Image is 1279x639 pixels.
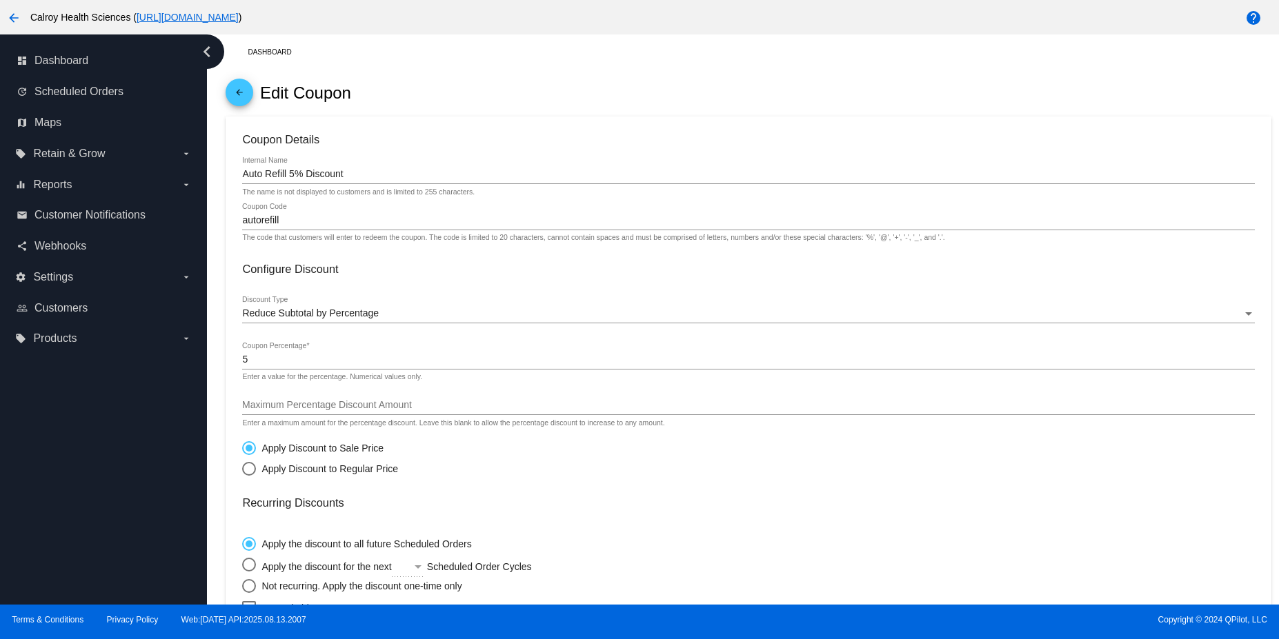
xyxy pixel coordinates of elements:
span: Reduce Subtotal by Percentage [242,307,379,318]
input: Internal Name [242,169,1254,180]
mat-select: Discount Type [242,308,1254,319]
i: email [17,210,28,221]
i: dashboard [17,55,28,66]
span: Dashboard [34,54,88,67]
div: Enter a value for the percentage. Numerical values only. [242,373,422,381]
span: Copyright © 2024 QPilot, LLC [651,615,1267,625]
i: arrow_drop_down [181,272,192,283]
i: arrow_drop_down [181,148,192,159]
h3: Recurring Discounts [242,496,1254,509]
span: Maps [34,116,61,129]
i: arrow_drop_down [181,179,192,190]
a: share Webhooks [17,235,192,257]
i: local_offer [15,333,26,344]
a: Privacy Policy [107,615,159,625]
input: Coupon Percentage [242,354,1254,365]
a: dashboard Dashboard [17,50,192,72]
span: Products [33,332,77,345]
mat-icon: arrow_back [231,88,248,104]
h2: Edit Coupon [260,83,351,103]
mat-radio-group: Select an option [242,434,398,476]
i: map [17,117,28,128]
div: Enter a maximum amount for the percentage discount. Leave this blank to allow the percentage disc... [242,419,664,427]
div: Apply the discount to all future Scheduled Orders [256,538,471,549]
input: Maximum Percentage Discount Amount [242,400,1254,411]
span: Reports [33,179,72,191]
span: Customers [34,302,88,314]
a: update Scheduled Orders [17,81,192,103]
input: Coupon Code [242,215,1254,226]
i: people_outline [17,303,28,314]
i: update [17,86,28,97]
a: Dashboard [248,41,304,63]
div: Not recurring. Apply the discount one-time only [256,580,462,591]
div: The code that customers will enter to redeem the coupon. The code is limited to 20 characters, ca... [242,234,944,242]
span: Retain & Grow [33,148,105,160]
i: chevron_left [196,41,218,63]
a: people_outline Customers [17,297,192,319]
h3: Configure Discount [242,263,1254,276]
mat-icon: arrow_back [6,10,22,26]
span: Is Stackable [261,600,314,616]
span: Webhooks [34,240,86,252]
a: [URL][DOMAIN_NAME] [137,12,239,23]
i: arrow_drop_down [181,333,192,344]
h3: Coupon Details [242,133,1254,146]
div: Apply the discount for the next Scheduled Order Cycles [256,558,623,572]
i: share [17,241,28,252]
div: Apply Discount to Regular Price [256,463,398,474]
span: Scheduled Orders [34,85,123,98]
a: email Customer Notifications [17,204,192,226]
span: Customer Notifications [34,209,146,221]
i: equalizer [15,179,26,190]
span: Calroy Health Sciences ( ) [30,12,242,23]
i: local_offer [15,148,26,159]
a: Terms & Conditions [12,615,83,625]
mat-radio-group: Select an option [242,530,623,593]
span: Settings [33,271,73,283]
div: Apply Discount to Sale Price [256,443,384,454]
i: settings [15,272,26,283]
a: Web:[DATE] API:2025.08.13.2007 [181,615,306,625]
mat-icon: help [1245,10,1262,26]
div: The name is not displayed to customers and is limited to 255 characters. [242,188,475,196]
a: map Maps [17,112,192,134]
